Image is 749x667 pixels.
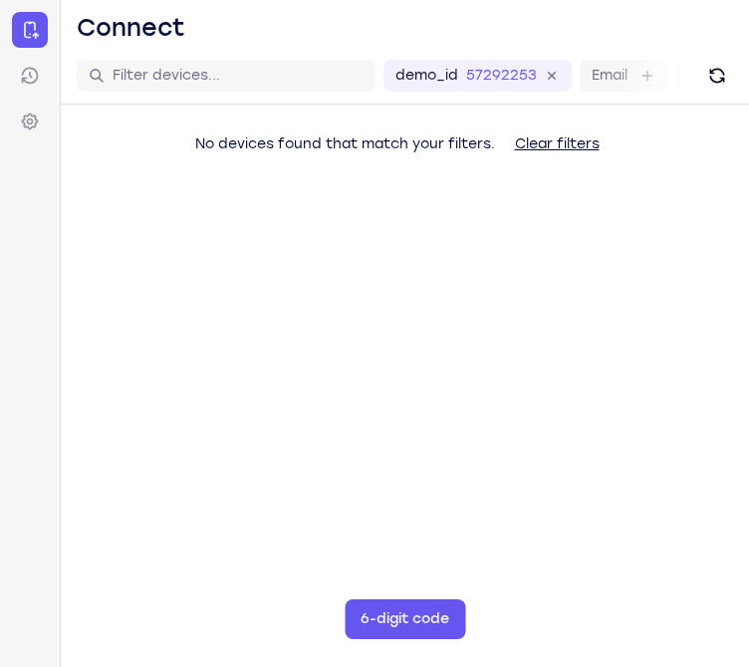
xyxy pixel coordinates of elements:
[395,66,458,86] label: demo_id
[113,66,364,86] input: Filter devices...
[12,12,48,48] a: Connect
[195,135,495,152] span: No devices found that match your filters.
[12,58,48,94] a: Sessions
[345,599,465,639] button: 6-digit code
[592,66,627,86] label: Email
[12,104,48,139] a: Settings
[499,124,616,164] button: Clear filters
[77,12,185,44] h1: Connect
[701,60,733,92] button: Refresh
